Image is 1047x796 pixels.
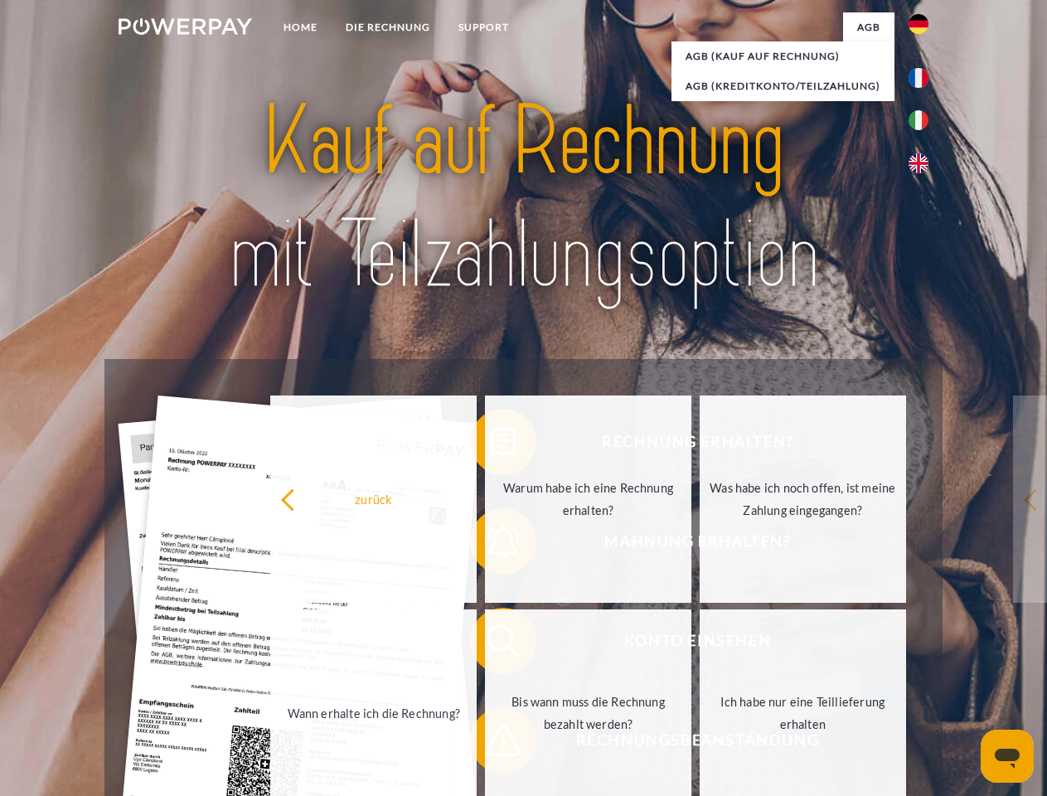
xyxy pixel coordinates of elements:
a: SUPPORT [444,12,523,42]
img: de [909,14,928,34]
a: Home [269,12,332,42]
img: title-powerpay_de.svg [158,80,889,318]
div: Was habe ich noch offen, ist meine Zahlung eingegangen? [710,477,896,522]
a: agb [843,12,894,42]
iframe: Schaltfläche zum Öffnen des Messaging-Fensters [981,730,1034,783]
a: AGB (Kreditkonto/Teilzahlung) [671,71,894,101]
img: logo-powerpay-white.svg [119,18,252,35]
a: DIE RECHNUNG [332,12,444,42]
img: fr [909,68,928,88]
div: Bis wann muss die Rechnung bezahlt werden? [495,691,681,735]
div: Ich habe nur eine Teillieferung erhalten [710,691,896,735]
img: it [909,110,928,130]
div: Wann erhalte ich die Rechnung? [280,701,467,724]
a: AGB (Kauf auf Rechnung) [671,41,894,71]
div: Warum habe ich eine Rechnung erhalten? [495,477,681,522]
img: en [909,153,928,173]
div: zurück [280,488,467,510]
a: Was habe ich noch offen, ist meine Zahlung eingegangen? [700,396,906,603]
